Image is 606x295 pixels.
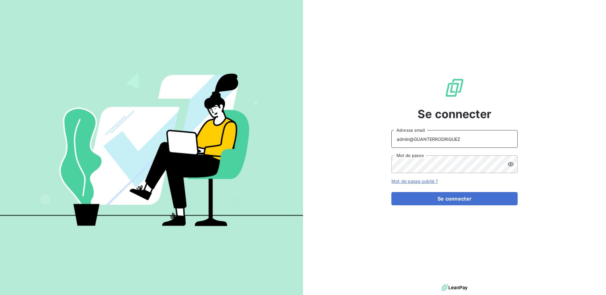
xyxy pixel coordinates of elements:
[391,178,438,184] a: Mot de passe oublié ?
[418,105,491,123] span: Se connecter
[391,130,518,148] input: placeholder
[444,78,465,98] img: Logo LeanPay
[442,283,467,292] img: logo
[391,192,518,205] button: Se connecter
